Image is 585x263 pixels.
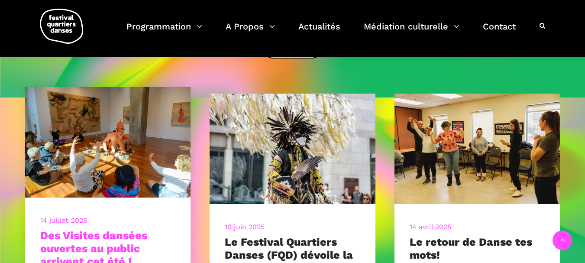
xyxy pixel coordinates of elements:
a: Actualités [298,19,340,45]
a: Médiation culturelle [364,19,459,45]
img: logo-fqd-med [40,9,83,44]
a: 14 avril 2025 [410,223,451,231]
a: Le retour de Danse tes mots! [410,236,532,261]
a: 10 juin 2025 [225,223,265,231]
img: CARI, 8 mars 2023-209 [394,94,560,204]
a: 14 juillet 2025 [40,216,87,224]
a: Programmation [126,19,202,45]
a: Contact [483,19,516,45]
a: A Propos [226,19,275,45]
img: R Barbara Diabo 11 crédit Romain Lorraine (30) [210,94,375,204]
img: 20240905-9595 [25,87,191,198]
